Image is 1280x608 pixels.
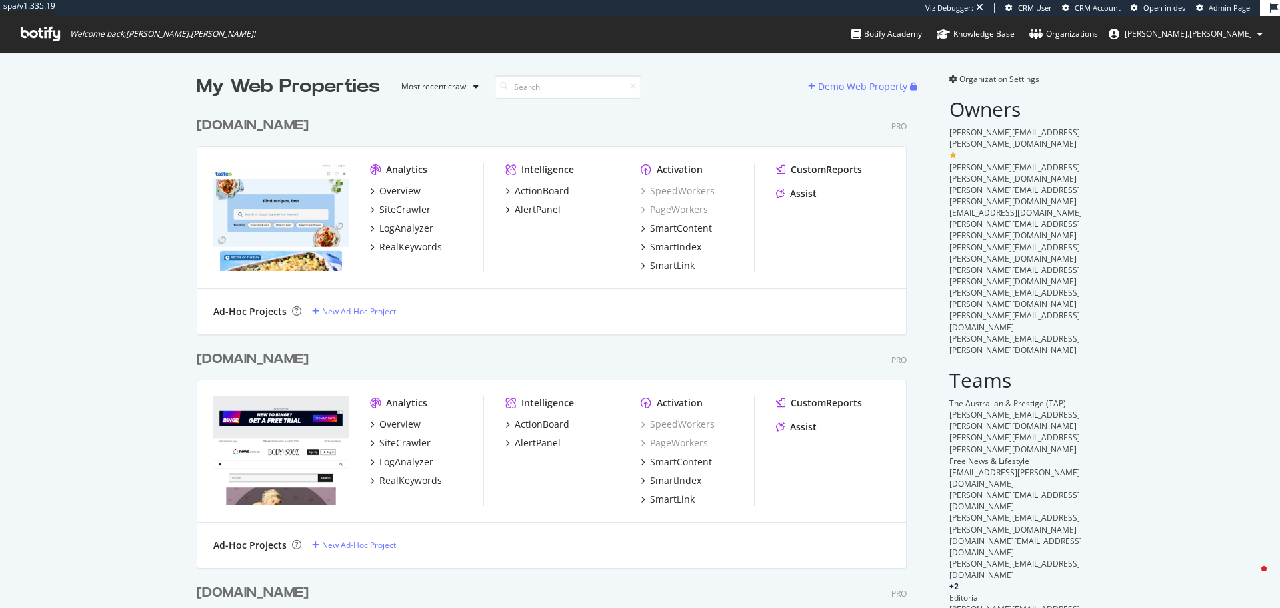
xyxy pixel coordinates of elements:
a: CustomReports [776,163,862,176]
a: SmartLink [641,259,695,272]
a: ActionBoard [505,184,569,198]
div: The Australian & Prestige (TAP) [949,398,1083,409]
a: SmartContent [641,455,712,469]
span: Admin Page [1209,3,1250,13]
span: [PERSON_NAME][EMAIL_ADDRESS][PERSON_NAME][DOMAIN_NAME] [949,432,1080,454]
img: www.taste.com.au [213,163,349,271]
iframe: Intercom live chat [1235,563,1267,595]
div: Ad-Hoc Projects [213,539,287,552]
div: [DOMAIN_NAME] [197,116,309,135]
div: CustomReports [791,396,862,410]
div: Analytics [386,163,427,176]
a: AlertPanel [505,203,561,216]
span: [DOMAIN_NAME][EMAIL_ADDRESS][DOMAIN_NAME] [949,535,1082,558]
span: Organization Settings [959,73,1039,85]
div: Pro [891,588,907,599]
div: Activation [657,163,703,176]
div: Intelligence [521,163,574,176]
div: Viz Debugger: [925,3,973,13]
div: [DOMAIN_NAME] [197,583,309,603]
div: Pro [891,354,907,366]
div: Botify Academy [851,27,922,41]
a: AlertPanel [505,436,561,450]
div: Editorial [949,592,1083,603]
div: Free News & Lifestyle [949,455,1083,467]
span: [EMAIL_ADDRESS][PERSON_NAME][DOMAIN_NAME] [949,467,1080,489]
div: LogAnalyzer [379,222,433,235]
a: Overview [370,418,421,431]
span: CRM User [1018,3,1052,13]
a: Botify Academy [851,16,922,52]
span: [PERSON_NAME][EMAIL_ADDRESS][PERSON_NAME][DOMAIN_NAME] [949,184,1080,207]
a: [DOMAIN_NAME] [197,350,314,369]
button: Most recent crawl [391,76,484,97]
span: [PERSON_NAME][EMAIL_ADDRESS][PERSON_NAME][DOMAIN_NAME] [949,127,1080,149]
div: Most recent crawl [401,83,468,91]
span: [PERSON_NAME][EMAIL_ADDRESS][PERSON_NAME][DOMAIN_NAME] [949,218,1080,241]
div: Activation [657,396,703,410]
a: [DOMAIN_NAME] [197,583,314,603]
div: SmartContent [650,455,712,469]
a: SiteCrawler [370,203,431,216]
div: SmartLink [650,259,695,272]
a: Demo Web Property [808,81,910,92]
div: Overview [379,184,421,198]
span: [PERSON_NAME][EMAIL_ADDRESS][PERSON_NAME][DOMAIN_NAME] [949,264,1080,287]
span: lou.aldrin [1125,28,1252,39]
a: LogAnalyzer [370,455,433,469]
a: SpeedWorkers [641,418,715,431]
a: SiteCrawler [370,436,431,450]
a: ActionBoard [505,418,569,431]
div: Overview [379,418,421,431]
span: [PERSON_NAME][EMAIL_ADDRESS][PERSON_NAME][DOMAIN_NAME] [949,333,1080,356]
input: Search [495,75,641,99]
a: Admin Page [1196,3,1250,13]
a: Assist [776,420,817,434]
div: SiteCrawler [379,436,431,450]
h2: Owners [949,98,1083,120]
span: [PERSON_NAME][EMAIL_ADDRESS][DOMAIN_NAME] [949,489,1080,512]
span: [PERSON_NAME][EMAIL_ADDRESS][PERSON_NAME][DOMAIN_NAME] [949,287,1080,310]
div: AlertPanel [515,436,561,450]
div: LogAnalyzer [379,455,433,469]
span: [PERSON_NAME][EMAIL_ADDRESS][PERSON_NAME][DOMAIN_NAME] [949,242,1080,264]
a: Overview [370,184,421,198]
img: www.bodyandsoul.com.au [213,396,349,505]
div: Knowledge Base [937,27,1015,41]
a: Open in dev [1131,3,1186,13]
a: SpeedWorkers [641,184,715,198]
div: SmartIndex [650,240,701,254]
a: SmartLink [641,493,695,506]
h2: Teams [949,369,1083,391]
a: SmartIndex [641,474,701,487]
a: Knowledge Base [937,16,1015,52]
div: RealKeywords [379,240,442,254]
div: CustomReports [791,163,862,176]
a: Assist [776,187,817,200]
div: Analytics [386,396,427,410]
a: CustomReports [776,396,862,410]
button: Demo Web Property [808,76,910,97]
div: ActionBoard [515,184,569,198]
div: SmartContent [650,222,712,235]
a: CRM Account [1062,3,1121,13]
a: PageWorkers [641,436,708,450]
div: Pro [891,121,907,132]
a: New Ad-Hoc Project [312,306,396,317]
div: New Ad-Hoc Project [322,306,396,317]
a: PageWorkers [641,203,708,216]
a: SmartIndex [641,240,701,254]
div: ActionBoard [515,418,569,431]
span: [PERSON_NAME][EMAIL_ADDRESS][DOMAIN_NAME] [949,558,1080,581]
div: [DOMAIN_NAME] [197,350,309,369]
div: SiteCrawler [379,203,431,216]
a: CRM User [1005,3,1052,13]
span: [EMAIL_ADDRESS][DOMAIN_NAME] [949,207,1082,218]
span: [PERSON_NAME][EMAIL_ADDRESS][PERSON_NAME][DOMAIN_NAME] [949,162,1080,184]
div: RealKeywords [379,474,442,487]
div: My Web Properties [197,73,380,100]
span: Open in dev [1143,3,1186,13]
span: + 2 [949,581,959,592]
